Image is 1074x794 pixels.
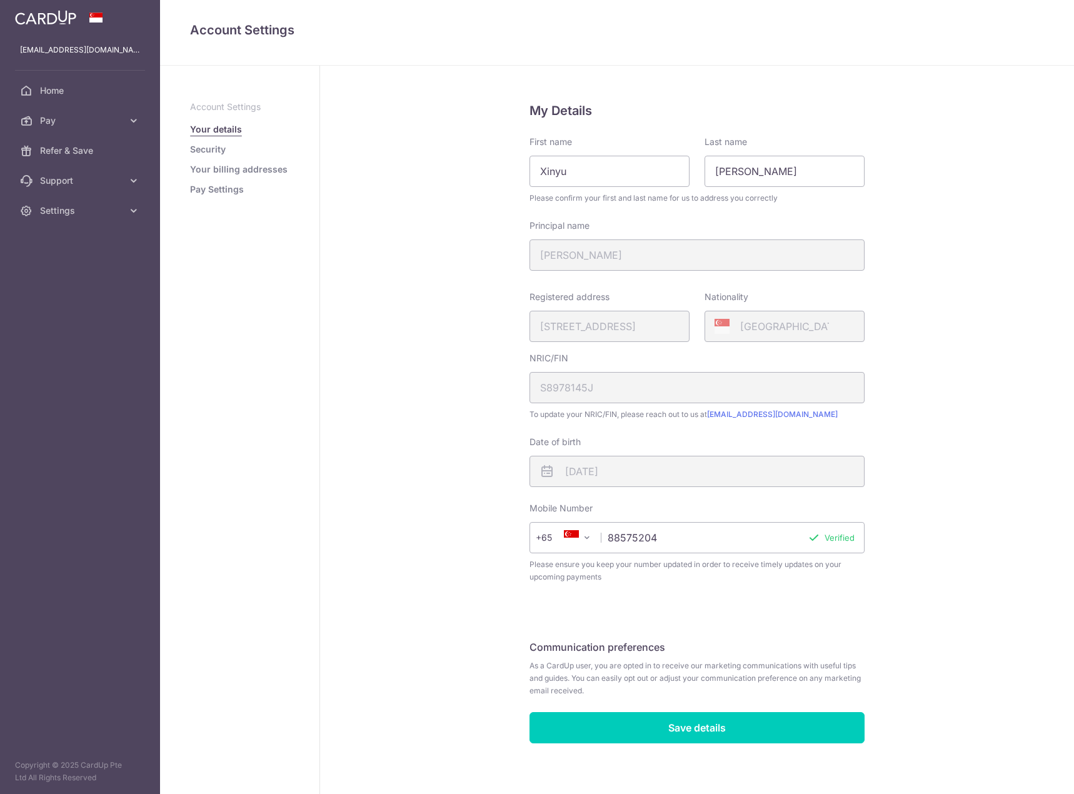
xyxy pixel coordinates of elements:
[15,10,76,25] img: CardUp
[529,436,581,448] label: Date of birth
[20,44,140,56] p: [EMAIL_ADDRESS][DOMAIN_NAME]
[40,144,123,157] span: Refer & Save
[705,291,748,303] label: Nationality
[705,156,865,187] input: Last name
[190,20,1044,40] h4: Account Settings
[40,84,123,97] span: Home
[529,136,572,148] label: First name
[529,219,590,232] label: Principal name
[529,502,593,515] label: Mobile Number
[529,101,865,121] h5: My Details
[40,174,123,187] span: Support
[529,660,865,697] span: As a CardUp user, you are opted in to receive our marketing communications with useful tips and g...
[190,101,289,113] p: Account Settings
[529,291,610,303] label: Registered address
[529,640,865,655] h5: Communication preferences
[529,192,865,204] span: Please confirm your first and last name for us to address you correctly
[536,530,570,545] span: +65
[40,114,123,127] span: Pay
[705,136,747,148] label: Last name
[190,123,242,136] a: Your details
[529,156,690,187] input: First name
[190,163,288,176] a: Your billing addresses
[529,712,865,743] input: Save details
[529,408,865,421] span: To update your NRIC/FIN, please reach out to us at
[529,558,865,583] span: Please ensure you keep your number updated in order to receive timely updates on your upcoming pa...
[707,410,838,419] a: [EMAIL_ADDRESS][DOMAIN_NAME]
[529,352,568,364] label: NRIC/FIN
[40,204,123,217] span: Settings
[540,530,570,545] span: +65
[190,143,226,156] a: Security
[190,183,244,196] a: Pay Settings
